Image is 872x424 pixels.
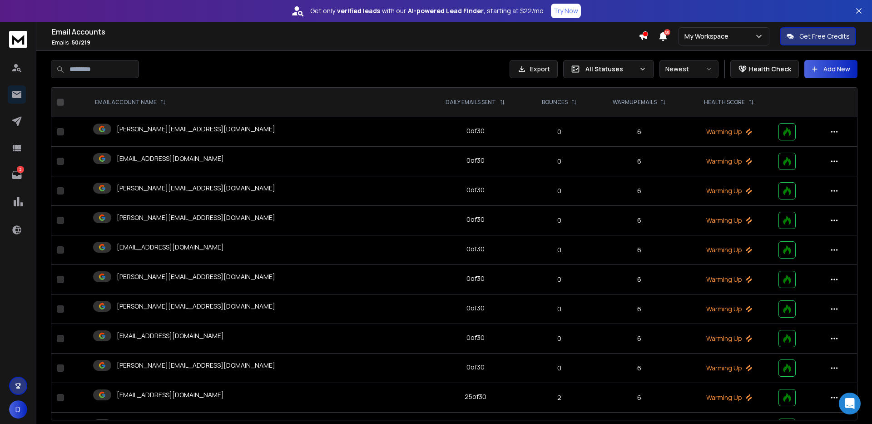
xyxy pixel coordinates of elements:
[691,216,768,225] p: Warming Up
[9,400,27,419] button: D
[704,99,745,106] p: HEALTH SCORE
[593,147,685,176] td: 6
[117,390,224,399] p: [EMAIL_ADDRESS][DOMAIN_NAME]
[691,304,768,314] p: Warming Up
[691,393,768,402] p: Warming Up
[117,125,275,134] p: [PERSON_NAME][EMAIL_ADDRESS][DOMAIN_NAME]
[659,60,718,78] button: Newest
[466,156,485,165] div: 0 of 30
[72,39,90,46] span: 50 / 219
[466,244,485,254] div: 0 of 30
[466,333,485,342] div: 0 of 30
[531,216,588,225] p: 0
[95,99,166,106] div: EMAIL ACCOUNT NAME
[466,274,485,283] div: 0 of 30
[531,157,588,166] p: 0
[593,294,685,324] td: 6
[749,65,791,74] p: Health Check
[310,6,544,15] p: Get only with our starting at $22/mo
[446,99,496,106] p: DAILY EMAILS SENT
[531,127,588,136] p: 0
[691,157,768,166] p: Warming Up
[531,393,588,402] p: 2
[52,39,639,46] p: Emails :
[780,27,856,45] button: Get Free Credits
[542,99,568,106] p: BOUNCES
[593,176,685,206] td: 6
[337,6,380,15] strong: verified leads
[691,186,768,195] p: Warming Up
[593,117,685,147] td: 6
[804,60,857,78] button: Add New
[691,127,768,136] p: Warming Up
[531,275,588,284] p: 0
[593,235,685,265] td: 6
[691,334,768,343] p: Warming Up
[691,275,768,284] p: Warming Up
[466,215,485,224] div: 0 of 30
[839,393,861,414] div: Open Intercom Messenger
[531,245,588,254] p: 0
[408,6,485,15] strong: AI-powered Lead Finder,
[531,334,588,343] p: 0
[52,26,639,37] h1: Email Accounts
[117,243,224,252] p: [EMAIL_ADDRESS][DOMAIN_NAME]
[465,392,486,401] div: 25 of 30
[554,6,578,15] p: Try Now
[117,184,275,193] p: [PERSON_NAME][EMAIL_ADDRESS][DOMAIN_NAME]
[8,166,26,184] a: 2
[593,265,685,294] td: 6
[117,154,224,163] p: [EMAIL_ADDRESS][DOMAIN_NAME]
[466,126,485,135] div: 0 of 30
[613,99,657,106] p: WARMUP EMAILS
[593,383,685,413] td: 6
[730,60,799,78] button: Health Check
[466,304,485,313] div: 0 of 30
[684,32,732,41] p: My Workspace
[466,363,485,372] div: 0 of 30
[691,364,768,373] p: Warming Up
[9,31,27,48] img: logo
[593,354,685,383] td: 6
[117,331,224,340] p: [EMAIL_ADDRESS][DOMAIN_NAME]
[466,185,485,195] div: 0 of 30
[531,364,588,373] p: 0
[531,186,588,195] p: 0
[117,213,275,222] p: [PERSON_NAME][EMAIL_ADDRESS][DOMAIN_NAME]
[117,272,275,281] p: [PERSON_NAME][EMAIL_ADDRESS][DOMAIN_NAME]
[510,60,558,78] button: Export
[117,302,275,311] p: [PERSON_NAME][EMAIL_ADDRESS][DOMAIN_NAME]
[664,29,670,35] span: 50
[799,32,850,41] p: Get Free Credits
[531,304,588,314] p: 0
[551,4,581,18] button: Try Now
[691,245,768,254] p: Warming Up
[117,361,275,370] p: [PERSON_NAME][EMAIL_ADDRESS][DOMAIN_NAME]
[17,166,24,173] p: 2
[593,206,685,235] td: 6
[593,324,685,354] td: 6
[585,65,635,74] p: All Statuses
